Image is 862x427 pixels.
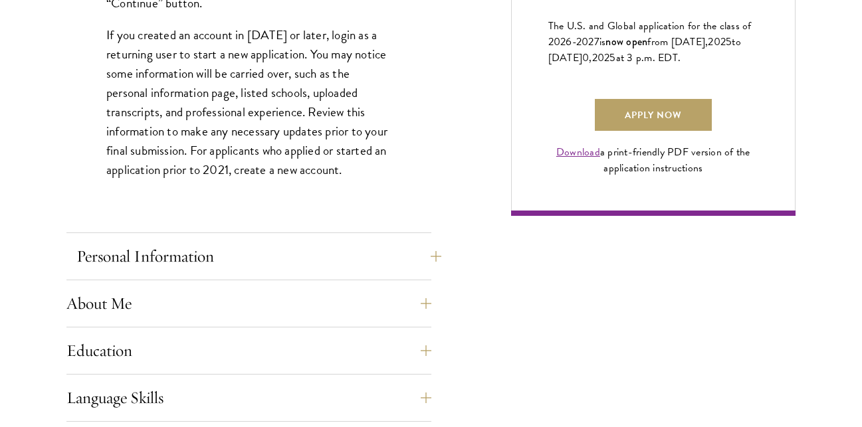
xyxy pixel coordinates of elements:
span: 5 [609,50,615,66]
span: 5 [726,34,732,50]
span: The U.S. and Global application for the class of 202 [548,18,752,50]
span: from [DATE], [647,34,708,50]
button: About Me [66,288,431,319]
button: Personal Information [76,240,441,272]
span: 7 [594,34,599,50]
span: -202 [572,34,594,50]
span: 202 [592,50,610,66]
div: a print-friendly PDF version of the application instructions [548,144,759,176]
span: now open [605,34,647,49]
a: Download [556,144,600,160]
a: Apply Now [595,99,712,131]
span: 0 [582,50,589,66]
span: , [589,50,592,66]
span: is [599,34,606,50]
span: to [DATE] [548,34,741,66]
p: If you created an account in [DATE] or later, login as a returning user to start a new applicatio... [106,25,391,180]
span: 202 [708,34,726,50]
span: at 3 p.m. EDT. [616,50,681,66]
span: 6 [566,34,572,50]
button: Education [66,335,431,367]
button: Language Skills [66,382,431,414]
